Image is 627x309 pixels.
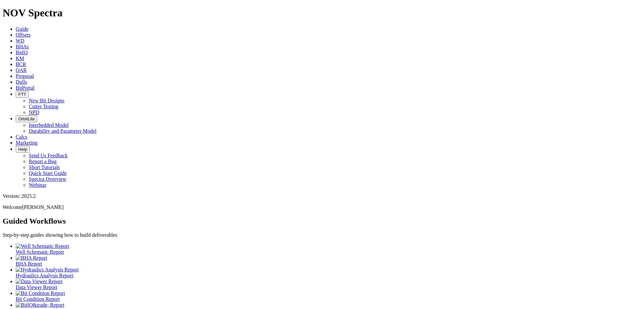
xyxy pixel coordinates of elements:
[18,92,26,97] span: FTT
[16,56,24,61] a: KM
[18,147,27,152] span: Help
[16,249,64,255] span: Well Schematic Report
[29,159,56,164] a: Report a Bug
[16,261,42,266] span: BHA Report
[29,182,46,188] a: Webinar
[29,164,60,170] a: Short Tutorials
[16,61,26,67] a: BCR
[16,279,63,284] img: Data Viewer Report
[16,73,34,79] a: Proposal
[16,284,57,290] span: Data Viewer Report
[3,217,624,226] h2: Guided Workflows
[3,193,624,199] div: Version: 2025.2
[16,146,30,153] button: Help
[16,255,47,261] img: BHA Report
[29,110,39,115] a: NPD
[16,267,79,273] img: Hydraulics Analysis Report
[16,115,37,122] button: OrbitLite
[16,91,29,98] button: FTT
[29,128,97,134] a: Durability and Parameter Model
[29,170,67,176] a: Quick Start Guide
[29,153,68,158] a: Send Us Feedback
[16,290,65,296] img: Bit Condition Report
[16,302,64,308] img: BitIQ&trade; Report
[16,79,27,85] a: Dulls
[3,232,624,238] p: Step-by-step guides showing how to build deliverables
[16,140,38,146] a: Marketing
[16,134,27,140] a: Calcs
[16,38,24,43] a: WD
[16,296,60,302] span: Bit Condition Report
[18,116,35,121] span: OrbitLite
[16,243,69,249] img: Well Schematic Report
[16,243,624,255] a: Well Schematic Report Well Schematic Report
[29,176,66,182] a: Spectra Overview
[16,255,624,266] a: BHA Report BHA Report
[3,7,624,19] h1: NOV Spectra
[16,44,29,49] a: BHAs
[29,98,64,103] a: New Bit Designs
[16,290,624,302] a: Bit Condition Report Bit Condition Report
[29,122,69,128] a: Interbedded Model
[16,273,73,278] span: Hydraulics Analysis Report
[3,204,624,210] p: Welcome
[16,50,27,55] a: BitIQ
[16,279,624,290] a: Data Viewer Report Data Viewer Report
[16,26,28,32] a: Guide
[16,67,27,73] a: OAR
[16,267,624,278] a: Hydraulics Analysis Report Hydraulics Analysis Report
[29,104,58,109] a: Cutter Testing
[16,85,35,91] a: BitPortal
[16,32,31,38] a: Offsets
[22,204,64,210] span: [PERSON_NAME]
